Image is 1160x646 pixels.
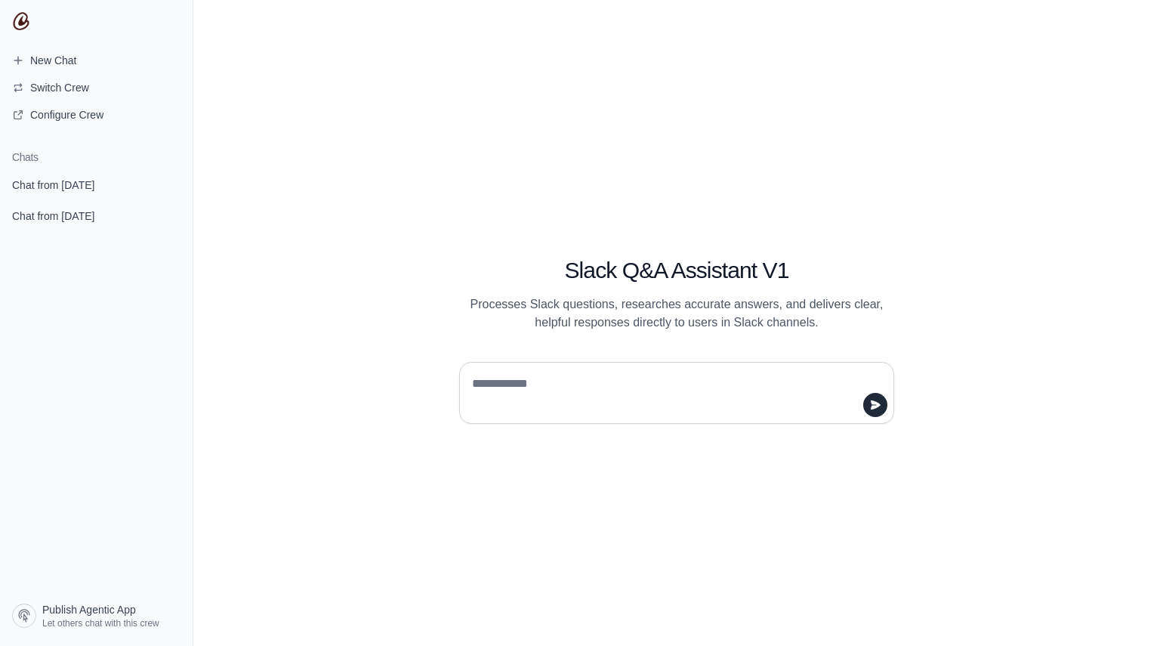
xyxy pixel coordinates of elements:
[459,257,894,284] h1: Slack Q&A Assistant V1
[12,178,94,193] span: Chat from [DATE]
[459,295,894,332] p: Processes Slack questions, researches accurate answers, and delivers clear, helpful responses dir...
[6,48,187,73] a: New Chat
[6,103,187,127] a: Configure Crew
[6,598,187,634] a: Publish Agentic App Let others chat with this crew
[30,80,89,95] span: Switch Crew
[12,12,30,30] img: CrewAI Logo
[30,53,76,68] span: New Chat
[42,617,159,629] span: Let others chat with this crew
[6,202,187,230] a: Chat from [DATE]
[30,107,103,122] span: Configure Crew
[6,171,187,199] a: Chat from [DATE]
[6,76,187,100] button: Switch Crew
[12,209,94,224] span: Chat from [DATE]
[42,602,136,617] span: Publish Agentic App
